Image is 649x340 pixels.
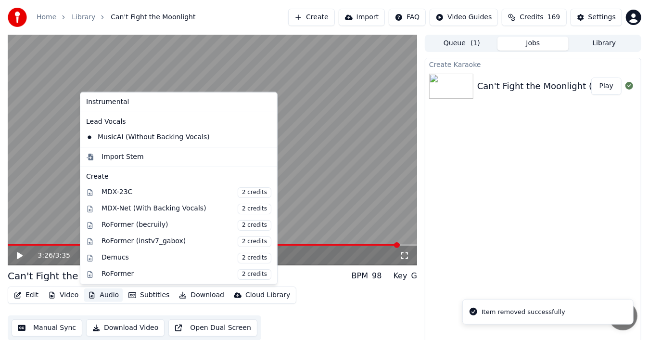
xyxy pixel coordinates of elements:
nav: breadcrumb [37,13,195,22]
button: Audio [84,288,123,302]
button: Credits169 [502,9,566,26]
span: 169 [547,13,560,22]
button: Play [591,78,622,95]
span: ( 1 ) [471,39,480,48]
button: Edit [10,288,42,302]
span: 2 credits [238,204,271,214]
button: Download [175,288,228,302]
button: Video [44,288,82,302]
span: Can't Fight the Moonlight [111,13,195,22]
button: FAQ [389,9,426,26]
button: Settings [571,9,622,26]
button: Video Guides [430,9,498,26]
div: MusicAI (Without Backing Vocals) [82,130,261,145]
span: 3:35 [55,251,70,261]
button: Import [339,9,385,26]
div: Lead Vocals [82,114,275,130]
button: Open Dual Screen [168,319,257,337]
div: Create Karaoke [425,58,641,70]
div: Item removed successfully [482,307,565,317]
div: Can't Fight the Moonlight [8,269,129,283]
span: 2 credits [238,236,271,247]
img: youka [8,8,27,27]
button: Download Video [86,319,165,337]
span: 2 credits [238,253,271,263]
a: Library [72,13,95,22]
div: MDX-Net (With Backing Vocals) [102,204,271,214]
button: Queue [426,37,497,51]
div: Import Stem [102,152,144,162]
span: Credits [520,13,543,22]
span: 2 credits [238,220,271,231]
div: RoFormer [102,269,271,280]
div: MDX-23C [102,187,271,198]
div: G [411,270,417,282]
div: Cloud Library [245,290,290,300]
div: Key [394,270,407,282]
div: / [38,251,61,261]
button: Library [569,37,640,51]
div: Settings [588,13,616,22]
div: Create [86,172,271,182]
span: 2 credits [238,269,271,280]
div: RoFormer (becruily) [102,220,271,231]
a: Home [37,13,56,22]
button: Manual Sync [12,319,82,337]
span: 2 credits [238,187,271,198]
div: Demucs [102,253,271,263]
div: Instrumental [82,94,275,110]
div: RoFormer (instv7_gabox) [102,236,271,247]
div: 98 [372,270,382,282]
button: Subtitles [125,288,173,302]
button: Jobs [497,37,569,51]
div: BPM [352,270,368,282]
span: 3:26 [38,251,52,261]
button: Create [288,9,335,26]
